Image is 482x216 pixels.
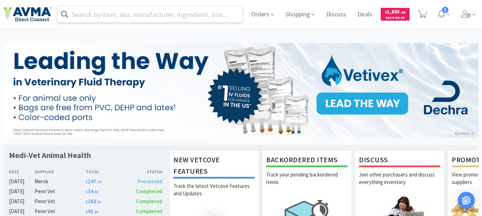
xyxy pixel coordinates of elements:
[96,200,101,204] span: . 16
[35,187,86,196] div: Penn Vet
[381,5,410,24] a: $1,803.48Cash Back
[124,168,162,175] div: Status
[86,200,88,204] span: $
[9,207,162,216] a: [DATE]Penn Vet$41.66Completed
[385,16,405,21] span: Cash Back
[86,210,88,214] span: $
[266,171,347,196] p: Track your pending backordered items
[9,168,35,175] div: Date
[86,188,98,195] span: 34
[35,168,86,175] div: Supplier
[136,198,162,205] span: Completed
[137,178,162,185] span: Processed
[4,7,51,22] img: e4e33dab9f054f5782a47901c742baa9_102.png
[385,10,387,15] span: $
[9,187,162,196] a: [DATE]Penn Vet$34.50Completed
[35,207,86,216] div: Penn Vet
[93,190,98,194] span: . 50
[86,168,124,175] div: Total
[9,187,35,196] div: [DATE]
[136,188,162,195] span: Completed
[9,150,91,160] h1: Medi-Vet Animal Health
[9,177,162,186] a: [DATE]Merck$247.74Processed
[136,208,162,215] span: Completed
[400,10,405,15] span: . 48
[385,8,405,15] span: 1,803
[86,208,98,215] span: 41
[442,7,448,13] span: 1
[57,6,242,22] input: Search by item, sku, manufacturer, ingredient, size...
[86,180,88,184] span: $
[86,178,101,185] span: 247
[86,198,101,205] span: 262
[266,154,347,167] h1: Backordered Items
[173,154,255,179] h1: New Vetcove Features
[359,171,440,196] p: Join other purchasers and discuss everything inventory
[96,180,101,184] span: . 74
[35,197,86,206] div: Penn Vet
[323,11,349,18] a: Discuss
[35,177,86,186] div: Merck
[93,210,98,214] span: . 66
[9,197,162,206] a: [DATE]Penn Vet$262.16Completed
[4,43,478,138] img: 6bcff1d5513c4292bcae26201ab6776f.jpg
[359,154,440,167] h1: Discuss
[9,207,35,216] div: [DATE]
[9,177,35,186] div: [DATE]
[458,192,475,209] div: Open Intercom Messenger
[173,182,255,207] p: Track the latest Vetcove Features and Updates
[355,11,375,18] a: Deals
[86,190,88,194] span: $
[9,197,35,206] div: [DATE]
